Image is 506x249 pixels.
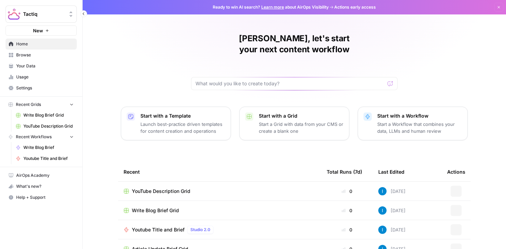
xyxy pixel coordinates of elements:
span: Usage [16,74,74,80]
a: Learn more [261,4,284,10]
button: Recent Grids [6,99,77,110]
div: [DATE] [378,206,405,215]
span: Ready to win AI search? about AirOps Visibility [213,4,329,10]
span: Actions early access [334,4,376,10]
span: Browse [16,52,74,58]
button: Workspace: Tactiq [6,6,77,23]
div: [DATE] [378,187,405,195]
h1: [PERSON_NAME], let's start your next content workflow [191,33,398,55]
span: Recent Grids [16,101,41,108]
p: Launch best-practice driven templates for content creation and operations [140,121,225,134]
span: Youtube Title and Brief [23,155,74,162]
button: Start with a GridStart a Grid with data from your CMS or create a blank one [239,107,349,140]
p: Start with a Workflow [377,112,462,119]
img: Tactiq Logo [8,8,20,20]
p: Start with a Template [140,112,225,119]
span: Help + Support [16,194,74,201]
a: Home [6,39,77,50]
span: New [33,27,43,34]
span: YouTube Description Grid [23,123,74,129]
a: Youtube Title and BriefStudio 2.0 [124,226,316,234]
input: What would you like to create today? [196,80,385,87]
a: Write Blog Brief [13,142,77,153]
button: Recent Workflows [6,132,77,142]
div: [DATE] [378,226,405,234]
div: 0 [327,207,367,214]
a: Browse [6,50,77,61]
button: What's new? [6,181,77,192]
a: Youtube Title and Brief [13,153,77,164]
span: Your Data [16,63,74,69]
a: YouTube Description Grid [124,188,316,195]
a: Write Blog Brief Grid [124,207,316,214]
a: Usage [6,72,77,83]
button: Start with a WorkflowStart a Workflow that combines your data, LLMs and human review [358,107,468,140]
button: Start with a TemplateLaunch best-practice driven templates for content creation and operations [121,107,231,140]
div: 0 [327,188,367,195]
span: Settings [16,85,74,91]
span: Tactiq [23,11,65,18]
div: Recent [124,162,316,181]
div: Last Edited [378,162,404,181]
p: Start with a Grid [259,112,344,119]
span: YouTube Description Grid [132,188,190,195]
span: Recent Workflows [16,134,52,140]
a: Write Blog Brief Grid [13,110,77,121]
a: Settings [6,83,77,94]
a: Your Data [6,61,77,72]
div: Total Runs (7d) [327,162,362,181]
div: 0 [327,226,367,233]
a: YouTube Description Grid [13,121,77,132]
span: Write Blog Brief Grid [132,207,179,214]
div: What's new? [6,181,76,192]
a: AirOps Academy [6,170,77,181]
p: Start a Grid with data from your CMS or create a blank one [259,121,344,134]
p: Start a Workflow that combines your data, LLMs and human review [377,121,462,134]
span: AirOps Academy [16,172,74,178]
span: Studio 2.0 [190,227,210,233]
span: Write Blog Brief Grid [23,112,74,118]
div: Actions [447,162,465,181]
img: 9c214t0f3b5geutttef12cxkr8cb [378,206,387,215]
button: New [6,25,77,36]
span: Write Blog Brief [23,144,74,151]
span: Youtube Title and Brief [132,226,185,233]
img: 9c214t0f3b5geutttef12cxkr8cb [378,187,387,195]
button: Help + Support [6,192,77,203]
span: Home [16,41,74,47]
img: 9c214t0f3b5geutttef12cxkr8cb [378,226,387,234]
